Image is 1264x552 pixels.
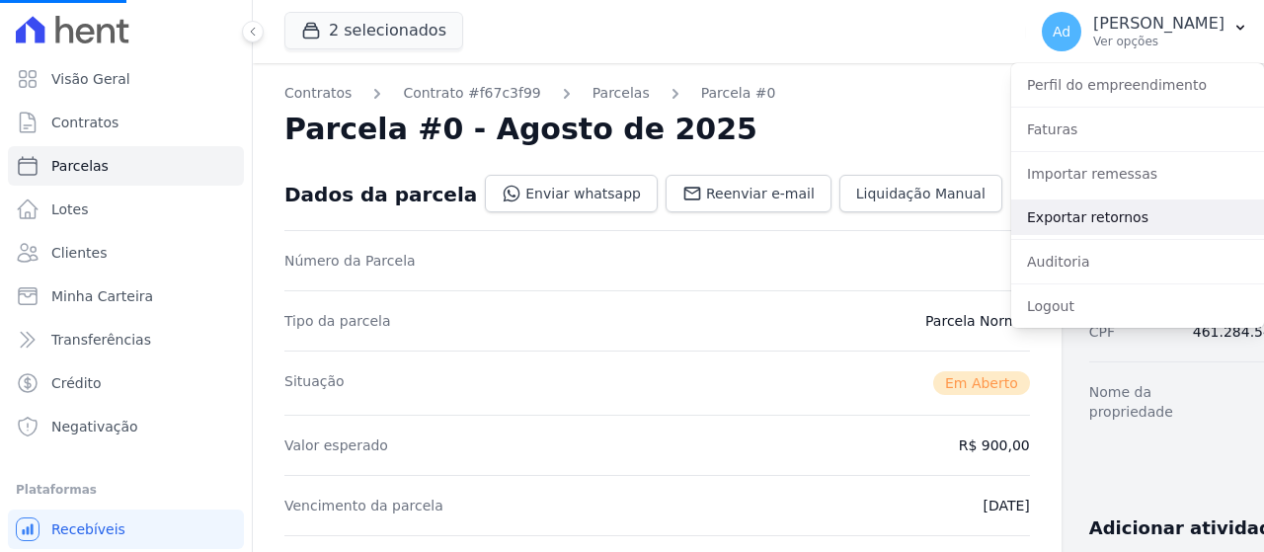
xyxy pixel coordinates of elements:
[1093,14,1224,34] p: [PERSON_NAME]
[51,286,153,306] span: Minha Carteira
[284,12,463,49] button: 2 selecionados
[839,175,1002,212] a: Liquidação Manual
[51,243,107,263] span: Clientes
[8,320,244,359] a: Transferências
[1089,322,1115,342] dt: CPF
[983,496,1029,515] dd: [DATE]
[925,311,1030,331] dd: Parcela Normal
[1093,34,1224,49] p: Ver opções
[1053,25,1070,39] span: Ad
[8,103,244,142] a: Contratos
[8,146,244,186] a: Parcelas
[701,83,776,104] a: Parcela #0
[1011,112,1264,147] a: Faturas
[1026,4,1264,59] button: Ad [PERSON_NAME] Ver opções
[856,184,986,203] span: Liquidação Manual
[8,233,244,273] a: Clientes
[8,276,244,316] a: Minha Carteira
[51,330,151,350] span: Transferências
[284,83,352,104] a: Contratos
[51,519,125,539] span: Recebíveis
[403,83,540,104] a: Contrato #f67c3f99
[666,175,831,212] a: Reenviar e-mail
[8,59,244,99] a: Visão Geral
[284,183,477,206] div: Dados da parcela
[284,496,443,515] dt: Vencimento da parcela
[592,83,650,104] a: Parcelas
[1011,67,1264,103] a: Perfil do empreendimento
[1011,156,1264,192] a: Importar remessas
[51,417,138,436] span: Negativação
[284,311,391,331] dt: Tipo da parcela
[284,251,416,271] dt: Número da Parcela
[933,371,1030,395] span: Em Aberto
[1011,288,1264,324] a: Logout
[8,190,244,229] a: Lotes
[51,156,109,176] span: Parcelas
[51,373,102,393] span: Crédito
[1011,199,1264,235] a: Exportar retornos
[8,407,244,446] a: Negativação
[51,69,130,89] span: Visão Geral
[284,371,345,395] dt: Situação
[8,363,244,403] a: Crédito
[706,184,815,203] span: Reenviar e-mail
[284,112,757,147] h2: Parcela #0 - Agosto de 2025
[1011,244,1264,279] a: Auditoria
[16,478,236,502] div: Plataformas
[284,435,388,455] dt: Valor esperado
[51,113,118,132] span: Contratos
[485,175,658,212] a: Enviar whatsapp
[1089,382,1239,422] dt: Nome da propriedade
[51,199,89,219] span: Lotes
[8,510,244,549] a: Recebíveis
[284,83,1030,104] nav: Breadcrumb
[959,435,1030,455] dd: R$ 900,00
